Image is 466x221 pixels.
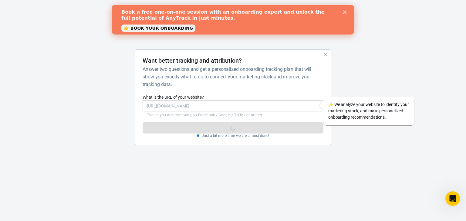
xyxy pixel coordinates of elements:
[323,97,414,125] div: We analyze your website to identify your marketing stack, and make personalized onboarding recomm...
[143,94,323,100] label: What is the URL of your website?
[445,191,460,206] iframe: Intercom live chat
[143,65,321,88] h6: Answer two questions and get a personalized onboarding tracking plan that will show you exactly w...
[202,134,269,138] p: Just a bit more time, we are almost done!
[143,57,242,64] h4: Want better tracking and attribution?
[147,113,319,117] p: The url you are promoting on Facebook / Google / TikTok or others
[143,100,323,111] input: https://yourwebsite.com/landing-page
[231,5,237,9] div: Close
[81,10,385,20] div: AnyTrack
[328,102,333,107] span: sparkles
[112,5,354,35] iframe: Intercom live chat banner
